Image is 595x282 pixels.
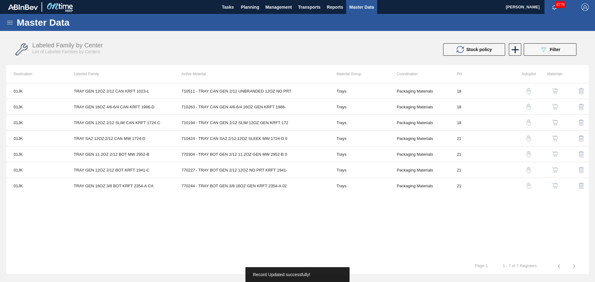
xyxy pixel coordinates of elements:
[566,178,589,193] div: Delete Labeled Family X Center
[526,104,532,110] img: auto-pilot-icon
[6,65,66,83] th: Destination
[66,131,174,146] td: TRAY SA2 12OZ 2/12 CAN MW 1724-D
[524,43,576,56] button: Filter
[329,83,389,99] td: Trays
[6,99,66,115] td: 01JK
[495,258,544,268] td: 1 - 7 of 7 Registers
[578,135,585,142] img: delete-icon
[548,99,562,114] button: shopping-cart-icon
[574,115,589,130] button: delete-icon
[174,83,329,99] td: 710511 - TRAY CAN GEN 2/12 UNBRANDED 12OZ NO PRT
[578,166,585,174] img: delete-icon
[526,151,532,157] img: auto-pilot-icon
[521,99,536,114] button: auto-pilot-icon
[526,135,532,141] img: auto-pilot-icon
[174,131,329,146] td: 710424 - TRAY CAN SA2 2/12 12OZ SLEEK MW 1724-D 0
[329,178,389,194] td: Trays
[552,151,558,157] img: shopping-cart-icon
[66,83,174,99] td: TRAY GEN 12OZ 2/12 CAN KRFT 1023-L
[548,115,562,130] button: shopping-cart-icon
[329,146,389,162] td: Trays
[555,1,566,8] span: 8776
[449,131,509,146] td: 21
[389,146,449,162] td: Packaging Materials
[389,115,449,131] td: Packaging Materials
[66,65,174,83] th: Labeled Family
[443,43,505,56] button: Stock policy
[574,99,589,114] button: delete-icon
[17,19,127,26] h1: Master Data
[174,65,329,83] th: Active Material
[539,115,562,130] div: View Materials
[581,3,589,11] img: Logout
[548,84,562,98] button: shopping-cart-icon
[265,3,292,11] span: Management
[174,99,329,115] td: 710263 - TRAY CAN GEN 4/6-6/4 16OZ GEN KRFT 1986-
[552,183,558,189] img: shopping-cart-icon
[552,88,558,94] img: shopping-cart-icon
[389,99,449,115] td: Packaging Materials
[539,99,562,114] div: View Materials
[449,65,509,83] th: PH
[174,146,329,162] td: 770304 - TRAY BOT GEN 2/12 11.2OZ GEN MW 2952-B 0
[32,49,100,54] span: List of Labeled Families by Centers
[66,178,174,194] td: TRAY GEN 16OZ 3/8 BOT KRFT 2354-A CA
[552,167,558,173] img: shopping-cart-icon
[508,43,521,56] div: New labeled family by center
[552,104,558,110] img: shopping-cart-icon
[578,182,585,189] img: delete-icon
[578,103,585,111] img: delete-icon
[574,84,589,98] button: delete-icon
[389,178,449,194] td: Packaging Materials
[566,115,589,130] div: Delete Labeled Family X Center
[241,3,259,11] span: Planning
[566,163,589,177] div: Delete Labeled Family X Center
[6,146,66,162] td: 01JK
[578,150,585,158] img: delete-icon
[510,65,536,83] th: Autopilot
[521,147,536,162] button: auto-pilot-icon
[443,43,508,56] div: Update stock policy
[6,178,66,194] td: 01JK
[449,83,509,99] td: 18
[253,272,310,277] span: Record Updated successfully!
[329,115,389,131] td: Trays
[566,99,589,114] div: Delete Labeled Family X Center
[578,119,585,126] img: delete-icon
[548,147,562,162] button: shopping-cart-icon
[389,83,449,99] td: Packaging Materials
[449,162,509,178] td: 21
[174,115,329,131] td: 710194 - TRAY CAN GEN 2/12 SLIM 12OZ GEN KRFT 172
[449,115,509,131] td: 18
[548,131,562,146] button: shopping-cart-icon
[327,3,343,11] span: Reports
[174,162,329,178] td: 770227 - TRAY BOT GEN 2/12 12OZ NO PRT KRFT 1941-
[521,43,580,56] div: Filter labeled family by center
[513,115,536,130] div: Autopilot Configuration
[389,65,449,83] th: Coordination
[6,83,66,99] td: 01JK
[526,119,532,126] img: auto-pilot-icon
[513,99,536,114] div: Autopilot Configuration
[574,163,589,177] button: delete-icon
[6,115,66,131] td: 01JK
[66,162,174,178] td: TRAY GEN 12OZ 2/12 BOT KRFT 1941-C
[329,162,389,178] td: Trays
[221,3,235,11] span: Tasks
[521,131,536,146] button: auto-pilot-icon
[526,183,532,189] img: auto-pilot-icon
[548,178,562,193] button: shopping-cart-icon
[521,115,536,130] button: auto-pilot-icon
[574,178,589,193] button: delete-icon
[539,147,562,162] div: View Materials
[66,115,174,131] td: TRAY GEN 12OZ 2/12 SLIM CAN KRFT 1724-C
[536,65,562,83] th: Materials
[513,163,536,177] div: Autopilot Configuration
[329,65,389,83] th: Material Group
[521,84,536,98] button: auto-pilot-icon
[8,4,38,10] img: TNhmsLtSVTkK8tSr43FrP2fwEKptu5GPRR3wAAAABJRU5ErkJggg==
[552,135,558,141] img: shopping-cart-icon
[513,178,536,193] div: Autopilot Configuration
[32,42,103,49] span: Labeled Family by Center
[566,131,589,146] div: Delete Labeled Family X Center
